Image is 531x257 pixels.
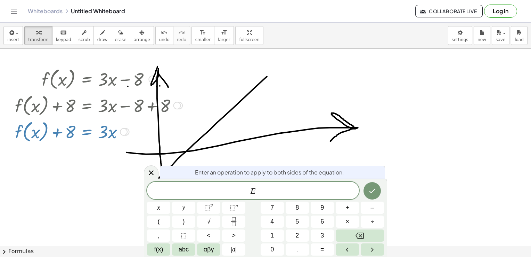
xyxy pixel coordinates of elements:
[157,203,160,212] span: x
[361,243,384,256] button: Right arrow
[7,37,19,42] span: insert
[222,243,245,256] button: Absolute value
[147,216,170,228] button: (
[147,202,170,214] button: x
[172,216,195,228] button: )
[296,245,298,254] span: .
[79,37,90,42] span: scrub
[336,202,359,214] button: Plus
[295,203,299,212] span: 8
[230,204,236,211] span: ⬚
[28,8,63,15] a: Whiteboards
[172,243,195,256] button: Alphabet
[207,231,211,240] span: <
[134,37,150,42] span: arrange
[235,26,263,45] button: fullscreen
[286,216,309,228] button: 5
[218,37,230,42] span: larger
[181,231,187,240] span: ⬚
[236,203,238,208] sup: n
[158,217,160,226] span: (
[147,243,170,256] button: Functions
[295,231,299,240] span: 2
[191,26,214,45] button: format_sizesmaller
[159,37,170,42] span: undo
[204,245,214,254] span: αβγ
[177,37,186,42] span: redo
[286,243,309,256] button: .
[28,37,49,42] span: transform
[182,203,185,212] span: y
[320,231,324,240] span: 3
[371,217,374,226] span: ÷
[235,246,237,253] span: |
[178,29,185,37] i: redo
[311,216,334,228] button: 6
[197,229,220,242] button: Less than
[214,26,234,45] button: format_sizelarger
[24,26,52,45] button: transform
[197,243,220,256] button: Greek alphabet
[261,243,284,256] button: 0
[231,245,237,254] span: a
[207,217,211,226] span: √
[515,37,524,42] span: load
[511,26,528,45] button: load
[320,245,324,254] span: =
[222,229,245,242] button: Greater than
[147,229,170,242] button: ,
[199,29,206,37] i: format_size
[345,203,349,212] span: +
[222,202,245,214] button: Superscript
[115,37,126,42] span: erase
[222,216,245,228] button: Fraction
[477,37,486,42] span: new
[251,186,256,195] var: E
[496,37,505,42] span: save
[415,5,483,17] button: Collaborate Live
[261,229,284,242] button: 1
[179,245,189,254] span: abc
[261,216,284,228] button: 4
[311,243,334,256] button: Equals
[52,26,75,45] button: keyboardkeypad
[336,216,359,228] button: Times
[197,202,220,214] button: Squared
[286,202,309,214] button: 8
[311,229,334,242] button: 3
[484,5,517,18] button: Log in
[8,6,19,17] button: Toggle navigation
[270,231,274,240] span: 1
[197,216,220,228] button: Square root
[474,26,490,45] button: new
[210,203,213,208] sup: 2
[221,29,227,37] i: format_size
[448,26,472,45] button: settings
[111,26,130,45] button: erase
[286,229,309,242] button: 2
[155,26,173,45] button: undoundo
[311,202,334,214] button: 9
[295,217,299,226] span: 5
[336,229,384,242] button: Backspace
[345,217,349,226] span: ×
[363,182,381,200] button: Done
[231,246,232,253] span: |
[130,26,154,45] button: arrange
[232,231,236,240] span: >
[361,216,384,228] button: Divide
[173,26,190,45] button: redoredo
[161,29,168,37] i: undo
[421,8,477,14] span: Collaborate Live
[204,204,210,211] span: ⬚
[3,26,23,45] button: insert
[172,202,195,214] button: y
[452,37,468,42] span: settings
[75,26,94,45] button: scrub
[361,202,384,214] button: Minus
[93,26,112,45] button: draw
[239,37,259,42] span: fullscreen
[270,245,274,254] span: 0
[195,37,211,42] span: smaller
[158,231,160,240] span: ,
